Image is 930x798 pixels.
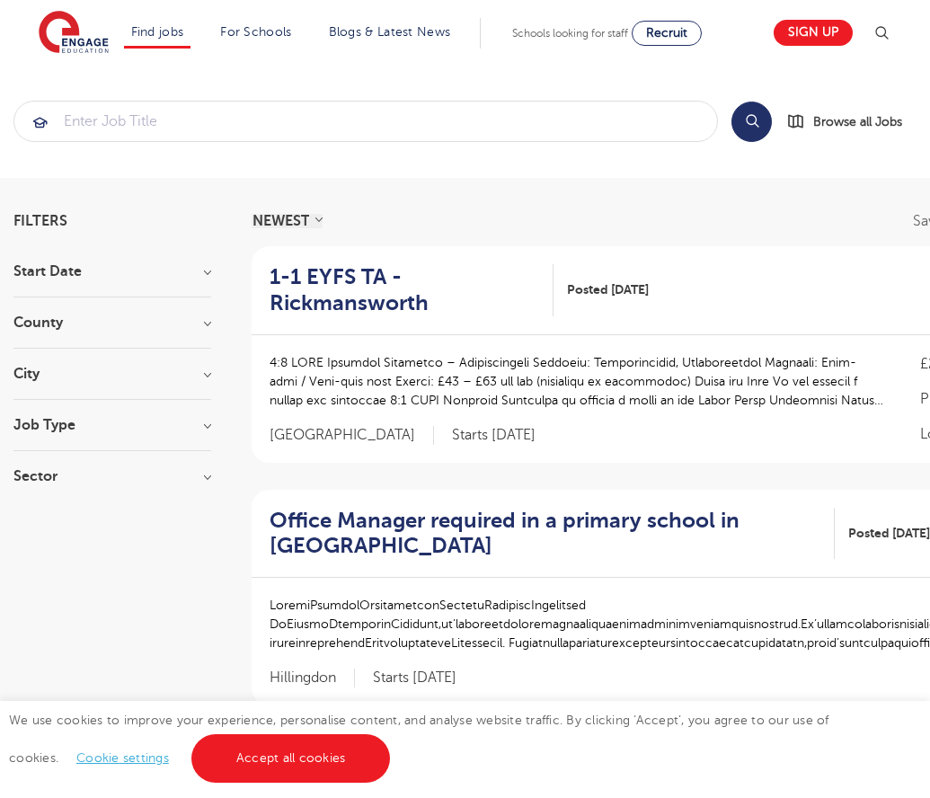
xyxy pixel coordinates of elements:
h3: Job Type [13,418,211,432]
a: 1-1 EYFS TA - Rickmansworth [270,264,554,316]
a: Browse all Jobs [786,111,917,132]
a: Find jobs [131,25,184,39]
span: Filters [13,214,67,228]
div: Submit [13,101,718,142]
p: Starts [DATE] [373,669,456,687]
a: Cookie settings [76,751,169,765]
span: [GEOGRAPHIC_DATA] [270,426,434,445]
img: Engage Education [39,11,109,56]
a: Office Manager required in a primary school in [GEOGRAPHIC_DATA] [270,508,835,560]
a: Recruit [632,21,702,46]
p: Starts [DATE] [452,426,536,445]
a: For Schools [220,25,291,39]
span: Posted [DATE] [848,524,930,543]
p: 4:8 LORE Ipsumdol Sitametco – Adipiscingeli Seddoeiu: Temporincidid, Utlaboreetdol Magnaali: Enim... [270,353,884,410]
a: Blogs & Latest News [329,25,451,39]
h2: Office Manager required in a primary school in [GEOGRAPHIC_DATA] [270,508,820,560]
span: Schools looking for staff [512,27,628,40]
span: Posted [DATE] [567,280,649,299]
h3: City [13,367,211,381]
input: Submit [14,102,717,141]
span: We use cookies to improve your experience, personalise content, and analyse website traffic. By c... [9,714,829,765]
h3: County [13,315,211,330]
a: Accept all cookies [191,734,391,783]
span: Hillingdon [270,669,355,687]
span: Browse all Jobs [813,111,902,132]
h2: 1-1 EYFS TA - Rickmansworth [270,264,539,316]
span: Recruit [646,26,687,40]
h3: Sector [13,469,211,483]
a: Sign up [774,20,853,46]
h3: Start Date [13,264,211,279]
button: Search [731,102,772,142]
